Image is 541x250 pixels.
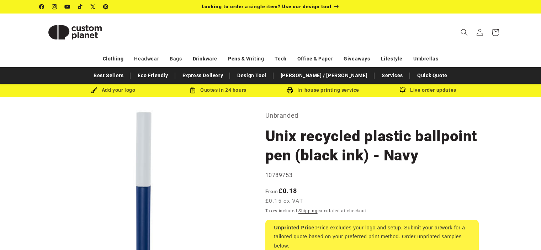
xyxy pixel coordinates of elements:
a: Express Delivery [179,69,227,82]
a: Lifestyle [381,53,403,65]
a: Pens & Writing [228,53,264,65]
div: Live order updates [376,86,481,95]
div: Quotes in 24 hours [166,86,271,95]
summary: Search [456,25,472,40]
a: Drinkware [193,53,217,65]
span: From [265,188,279,194]
div: Add your logo [61,86,166,95]
a: Tech [275,53,286,65]
a: Shipping [298,208,318,213]
a: Services [378,69,407,82]
a: Giveaways [344,53,370,65]
strong: £0.18 [265,187,297,195]
p: Unbranded [265,110,479,121]
span: 10789753 [265,172,293,179]
a: Bags [170,53,182,65]
div: In-house printing service [271,86,376,95]
a: Eco Friendly [134,69,171,82]
a: Headwear [134,53,159,65]
a: Quick Quote [414,69,451,82]
div: Taxes included. calculated at checkout. [265,207,479,214]
a: Best Sellers [90,69,127,82]
img: Order Updates Icon [190,87,196,94]
img: In-house printing [287,87,293,94]
img: Custom Planet [39,16,111,48]
span: Looking to order a single item? Use our design tool [202,4,332,9]
a: Design Tool [234,69,270,82]
strong: Unprinted Price: [274,225,317,230]
span: £0.15 ex VAT [265,197,303,205]
img: Order updates [399,87,406,94]
a: [PERSON_NAME] / [PERSON_NAME] [277,69,371,82]
h1: Unix recycled plastic ballpoint pen (black ink) - Navy [265,127,479,165]
a: Custom Planet [37,14,113,51]
img: Brush Icon [91,87,97,94]
a: Office & Paper [297,53,333,65]
a: Umbrellas [413,53,438,65]
a: Clothing [103,53,124,65]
